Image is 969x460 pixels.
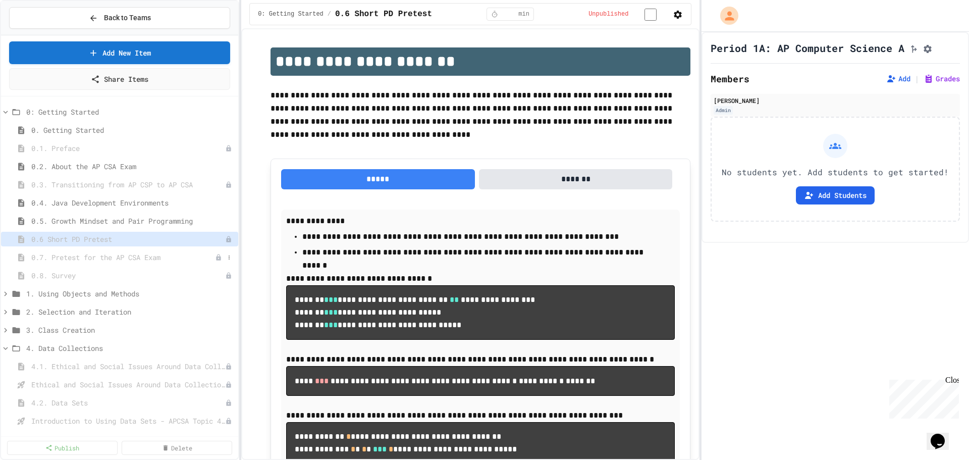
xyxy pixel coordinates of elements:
span: Introduction to Using Data Sets - APCSA Topic 4.2 [31,416,225,426]
h2: Members [711,72,749,86]
span: 0.7. Pretest for the AP CSA Exam [31,252,215,263]
button: Assignment Settings [923,42,933,54]
span: 3. Class Creation [26,325,234,335]
span: 0.5. Growth Mindset and Pair Programming [31,216,234,226]
span: 0.1. Preface [31,143,225,154]
iframe: chat widget [885,376,959,419]
button: Back to Teams [9,7,230,29]
div: Unpublished [225,236,232,243]
span: 2. Selection and Iteration [26,306,234,317]
a: Add New Item [9,41,230,64]
span: 0.6 Short PD Pretest [335,8,432,20]
div: Unpublished [225,399,232,406]
span: | [914,73,920,85]
span: 0. Getting Started [31,125,234,135]
div: Admin [714,106,733,115]
div: Unpublished [225,381,232,388]
span: 0: Getting Started [26,107,234,117]
span: 4.2. Data Sets [31,397,225,408]
div: Unpublished [225,418,232,425]
span: Unpublished [588,10,628,18]
div: Unpublished [225,181,232,188]
span: 0.6 Short PD Pretest [31,234,225,244]
a: Publish [7,441,118,455]
span: 0.8. Survey [31,270,225,281]
p: No students yet. Add students to get started! [722,166,949,178]
button: More options [224,252,234,263]
iframe: chat widget [927,420,959,450]
button: Add [886,74,910,84]
input: publish toggle [632,9,669,21]
span: 1. Using Objects and Methods [26,288,234,299]
button: Click to see fork details [908,42,919,54]
span: 0.3. Transitioning from AP CSP to AP CSA [31,179,225,190]
span: 4. Data Collections [26,343,234,353]
div: Unpublished [225,145,232,152]
span: 0.2. About the AP CSA Exam [31,161,234,172]
span: 4.1. Ethical and Social Issues Around Data Collection [31,361,225,372]
div: [PERSON_NAME] [714,96,957,105]
div: Chat with us now!Close [4,4,70,64]
span: / [328,10,331,18]
a: Delete [122,441,232,455]
a: Share Items [9,68,230,90]
span: Ethical and Social Issues Around Data Collection - Topic 4.1 [31,379,225,390]
h1: Period 1A: AP Computer Science A [711,41,904,55]
span: 0.4. Java Development Environments [31,197,234,208]
div: Unpublished [215,254,222,261]
span: Back to Teams [104,13,151,23]
div: Unpublished [225,363,232,370]
button: Grades [924,74,960,84]
button: Add Students [796,186,875,205]
div: Unpublished [225,272,232,279]
span: 0: Getting Started [258,10,324,18]
span: min [518,10,529,18]
div: My Account [710,4,741,27]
